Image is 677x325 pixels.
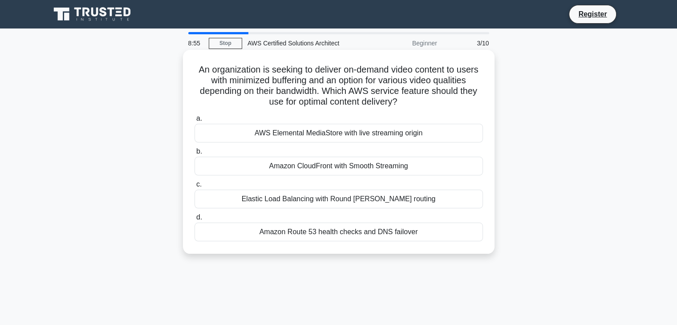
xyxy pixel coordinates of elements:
span: c. [196,180,202,188]
span: d. [196,213,202,221]
a: Register [573,8,612,20]
div: 8:55 [183,34,209,52]
span: a. [196,114,202,122]
div: 3/10 [442,34,495,52]
div: Beginner [365,34,442,52]
div: Amazon Route 53 health checks and DNS failover [195,223,483,241]
a: Stop [209,38,242,49]
h5: An organization is seeking to deliver on-demand video content to users with minimized buffering a... [194,64,484,108]
span: b. [196,147,202,155]
div: Amazon CloudFront with Smooth Streaming [195,157,483,175]
div: AWS Elemental MediaStore with live streaming origin [195,124,483,142]
div: Elastic Load Balancing with Round [PERSON_NAME] routing [195,190,483,208]
div: AWS Certified Solutions Architect [242,34,365,52]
